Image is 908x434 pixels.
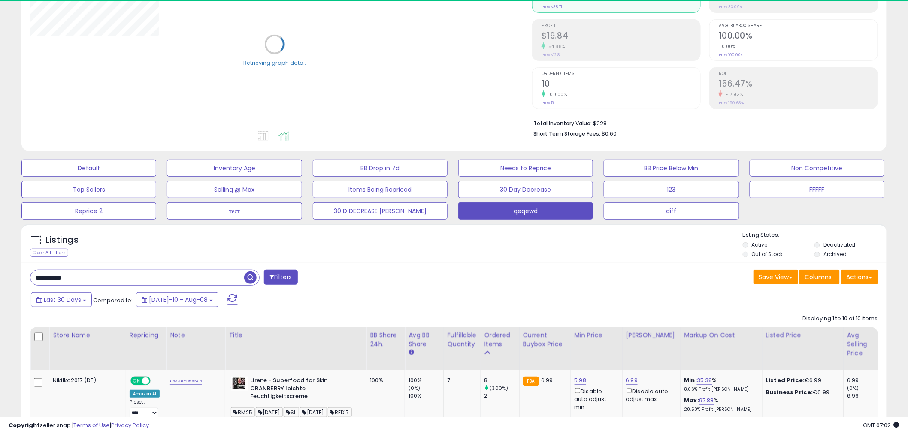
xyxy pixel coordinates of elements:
[542,52,561,57] small: Prev: $12.81
[9,421,40,429] strong: Copyright
[684,331,759,340] div: Markup on Cost
[484,331,516,349] div: Ordered Items
[847,392,882,400] div: 6.99
[167,181,302,198] button: Selling @ Max
[131,377,142,385] span: ON
[44,295,81,304] span: Last 30 Days
[542,4,562,9] small: Prev: $38.71
[542,100,554,105] small: Prev: 5
[699,396,714,405] a: 97.88
[766,388,813,396] b: Business Price:
[847,385,860,392] small: (0%)
[545,91,567,98] small: 100.00%
[863,421,899,429] span: 2025-09-8 07:02 GMT
[243,59,306,67] div: Retrieving graph data..
[313,181,448,198] button: Items Being Repriced
[719,52,743,57] small: Prev: 100.00%
[626,376,638,385] a: 6.99
[719,4,742,9] small: Prev: 33.09%
[229,331,363,340] div: Title
[719,100,744,105] small: Prev: 190.63%
[458,202,593,220] button: qeqewd
[684,396,699,404] b: Max:
[447,331,477,349] div: Fulfillable Quantity
[750,181,884,198] button: FFFFF
[111,421,149,429] a: Privacy Policy
[684,376,697,384] b: Min:
[313,202,448,220] button: 30 D DECREASE [PERSON_NAME]
[300,407,327,417] span: [DATE]
[723,91,743,98] small: -17.92%
[545,43,565,50] small: 54.88%
[752,250,783,258] label: Out of Stock
[21,160,156,177] button: Default
[284,407,299,417] span: SL
[719,31,878,42] h2: 100.00%
[684,377,756,392] div: %
[604,160,739,177] button: BB Price Below Min
[490,385,508,392] small: (300%)
[30,249,68,257] div: Clear All Filters
[523,331,567,349] div: Current Buybox Price
[21,181,156,198] button: Top Sellers
[328,407,352,417] span: RED17
[458,160,593,177] button: Needs to Reprice
[575,386,616,411] div: Disable auto adjust min
[750,160,884,177] button: Non Competitive
[766,389,837,396] div: €6.99
[170,331,221,340] div: Note
[626,331,677,340] div: [PERSON_NAME]
[542,79,700,90] h2: 10
[823,241,856,248] label: Deactivated
[31,292,92,307] button: Last 30 Days
[167,160,302,177] button: Inventory Age
[149,295,208,304] span: [DATE]-10 - Aug-08
[766,377,837,384] div: €6.99
[684,386,756,392] p: 8.66% Profit [PERSON_NAME]
[231,407,255,417] span: BM25
[45,234,79,246] h5: Listings
[409,377,443,384] div: 100%
[484,377,519,384] div: 8
[130,399,160,419] div: Preset:
[250,377,354,403] b: Lirene - Superfood for Skin CRANBERRY leichte Feuchtigkeitscreme
[73,421,110,429] a: Terms of Use
[754,270,798,284] button: Save View
[409,331,440,349] div: Avg BB Share
[847,331,879,358] div: Avg Selling Price
[681,327,762,370] th: The percentage added to the cost of goods (COGS) that forms the calculator for Min & Max prices.
[93,296,133,304] span: Compared to:
[684,407,756,413] p: 20.50% Profit [PERSON_NAME]
[541,376,553,384] span: 6.99
[799,270,840,284] button: Columns
[752,241,768,248] label: Active
[21,202,156,220] button: Reprice 2
[130,331,163,340] div: Repricing
[409,385,421,392] small: (0%)
[626,386,674,403] div: Disable auto adjust max
[542,72,700,76] span: Ordered Items
[533,130,600,137] b: Short Term Storage Fees:
[409,392,443,400] div: 100%
[743,231,887,239] p: Listing States:
[602,130,617,138] span: $0.60
[53,331,122,340] div: Store Name
[264,270,297,285] button: Filters
[458,181,593,198] button: 30 Day Decrease
[409,349,414,356] small: Avg BB Share.
[53,377,119,384] div: Nikilko2017 (DE)
[130,390,160,398] div: Amazon AI
[136,292,218,307] button: [DATE]-10 - Aug-08
[149,377,163,385] span: OFF
[719,72,878,76] span: ROI
[533,118,872,128] li: $228
[575,376,587,385] a: 5.98
[575,331,619,340] div: Min Price
[523,377,539,386] small: FBA
[533,120,592,127] b: Total Inventory Value:
[604,202,739,220] button: diff
[542,31,700,42] h2: $19.84
[719,24,878,28] span: Avg. Buybox Share
[719,79,878,90] h2: 156.47%
[170,376,202,385] a: свалям макса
